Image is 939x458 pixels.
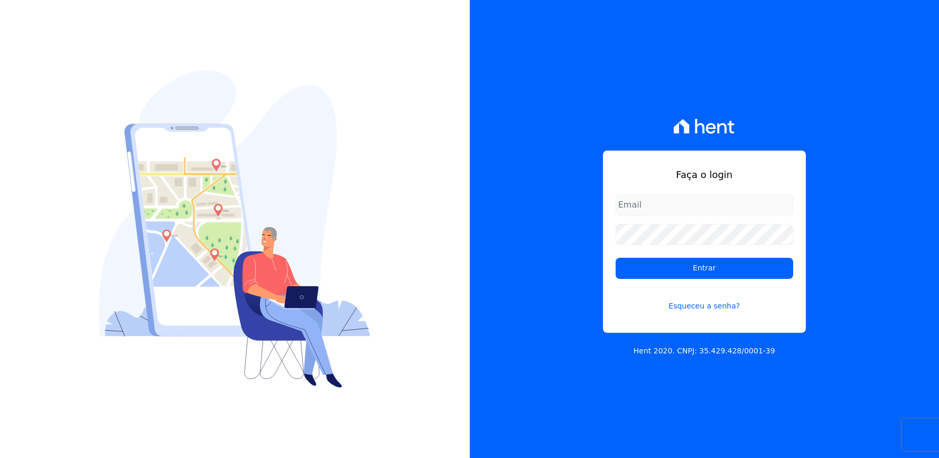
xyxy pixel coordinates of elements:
input: Entrar [616,258,793,279]
a: Esqueceu a senha? [616,287,793,312]
h1: Faça o login [616,167,793,182]
input: Email [616,194,793,216]
p: Hent 2020. CNPJ: 35.429.428/0001-39 [634,345,775,357]
img: Login [99,70,370,388]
